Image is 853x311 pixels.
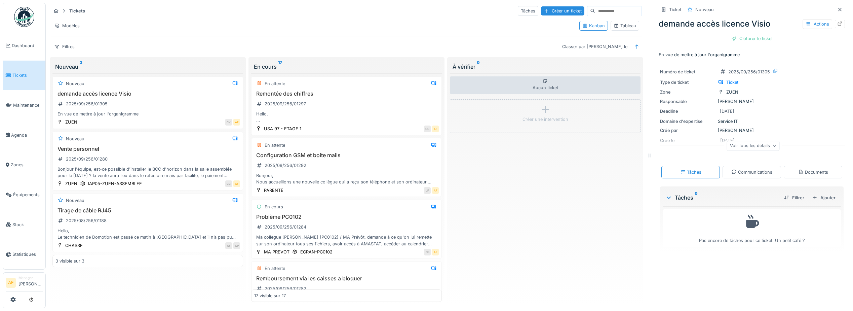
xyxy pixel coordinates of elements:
div: Hello, Le technicien de Domotion est passé ce matin à [GEOGRAPHIC_DATA] et il n’a pas pu connecte... [55,228,240,240]
a: Dashboard [3,31,45,61]
div: Tâches [518,6,538,16]
div: [PERSON_NAME] [660,127,844,134]
div: demande accès licence Visio [659,18,845,30]
span: Agenda [11,132,43,138]
div: 2025/09/256/01284 [265,224,306,230]
span: Statistiques [12,251,43,257]
div: Nouveau [695,6,714,13]
sup: 0 [477,63,480,71]
h3: Remontée des chiffres [254,91,439,97]
div: Aucun ticket [450,76,641,94]
a: Stock [3,210,45,240]
div: Créer un ticket [541,6,584,15]
div: Type de ticket [660,79,715,85]
div: Tâches [680,169,701,175]
div: En vue de mettre à jour l'organigramme [55,111,240,117]
div: À vérifier [453,63,638,71]
sup: 17 [278,63,282,71]
a: Équipements [3,180,45,210]
div: 2025/09/256/01280 [66,156,108,162]
div: Clôturer le ticket [729,34,775,43]
div: [PERSON_NAME] [660,98,844,105]
img: Badge_color-CXgf-gQk.svg [14,7,34,27]
p: En vue de mettre à jour l'organigramme [659,51,845,58]
div: Zone [660,89,715,95]
span: Maintenance [13,102,43,108]
div: ECRAN-PC0102 [300,249,333,255]
div: 2025/09/256/01297 [265,101,306,107]
span: Dashboard [12,42,43,49]
div: ZUEN [65,119,77,125]
div: Documents [798,169,828,175]
span: Zones [11,162,43,168]
div: Manager [18,275,43,280]
h3: Configuration GSM et boite mails [254,152,439,159]
span: Équipements [13,192,43,198]
div: AF [225,242,232,249]
div: Pas encore de tâches pour ce ticket. Un petit café ? [667,212,837,244]
div: CHASSE [65,242,83,249]
div: En attente [265,142,285,148]
div: Modèles [51,21,83,31]
div: En cours [265,204,283,210]
div: AF [432,249,439,255]
span: Stock [12,221,43,228]
div: Tableau [614,23,636,29]
a: Zones [3,150,45,180]
div: IAP05-ZUEN-ASSEMBLEE [88,180,142,187]
div: [DATE] [720,108,734,114]
div: Voir tous les détails [727,141,780,151]
div: Communications [731,169,772,175]
div: 2025/09/256/01305 [66,101,108,107]
div: Tâches [665,194,779,202]
li: [PERSON_NAME] [18,275,43,290]
div: NB [424,249,431,255]
div: Bonjour l'équipe, est-ce possible d'installer le BCC d'horizon dans la salle assemblée pour le [D... [55,166,240,179]
div: Service IT [660,118,844,125]
sup: 3 [80,63,82,71]
div: Hello, La remontée des chiffres de B06 via Localpos et l'addition des trois résultats des caisses... [254,111,439,124]
li: AF [6,278,16,288]
h3: demande accès licence Visio [55,91,240,97]
div: 17 visible sur 17 [254,292,286,299]
div: PARENTÉ [264,187,283,194]
div: Numéro de ticket [660,69,715,75]
div: 2025/09/256/01292 [265,162,306,169]
div: Bonjour, Nous accueillons une nouvelle collègue qui a reçu son téléphone et son ordinateur. Pour ... [254,172,439,185]
div: Kanban [582,23,605,29]
a: Statistiques [3,240,45,270]
strong: Tickets [67,8,88,14]
h3: Problème PC0102 [254,214,439,220]
div: LF [424,187,431,194]
div: Classer par [PERSON_NAME] le [559,42,630,51]
div: Nouveau [55,63,240,71]
div: Nouveau [66,80,84,87]
div: Ticket [726,79,738,85]
div: Créé par [660,127,715,134]
div: 2025/09/256/01305 [728,69,770,75]
h3: Remboursement via les caisses a bloquer [254,275,439,282]
div: 3 visible sur 3 [55,258,84,264]
div: Ajouter [810,193,838,202]
div: CV [225,119,232,126]
div: Actions [803,19,832,29]
div: CC [225,180,232,187]
div: MA PREVOT [264,249,289,255]
div: CC [424,126,431,132]
div: Deadline [660,108,715,114]
span: Tickets [12,72,43,78]
div: AF [233,180,240,187]
sup: 0 [695,194,698,202]
div: 2025/09/256/01282 [265,285,306,292]
h3: Tirage de câble RJ45 [55,207,240,214]
div: En cours [254,63,439,71]
div: AF [233,119,240,126]
div: ZUEN [65,180,77,187]
div: AF [432,187,439,194]
h3: Vente personnel [55,146,240,152]
div: Ticket [669,6,681,13]
div: Filtrer [781,193,807,202]
div: Créer une intervention [522,116,568,123]
div: USA 97 - ETAGE 1 [264,126,301,132]
div: ZUEN [726,89,738,95]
